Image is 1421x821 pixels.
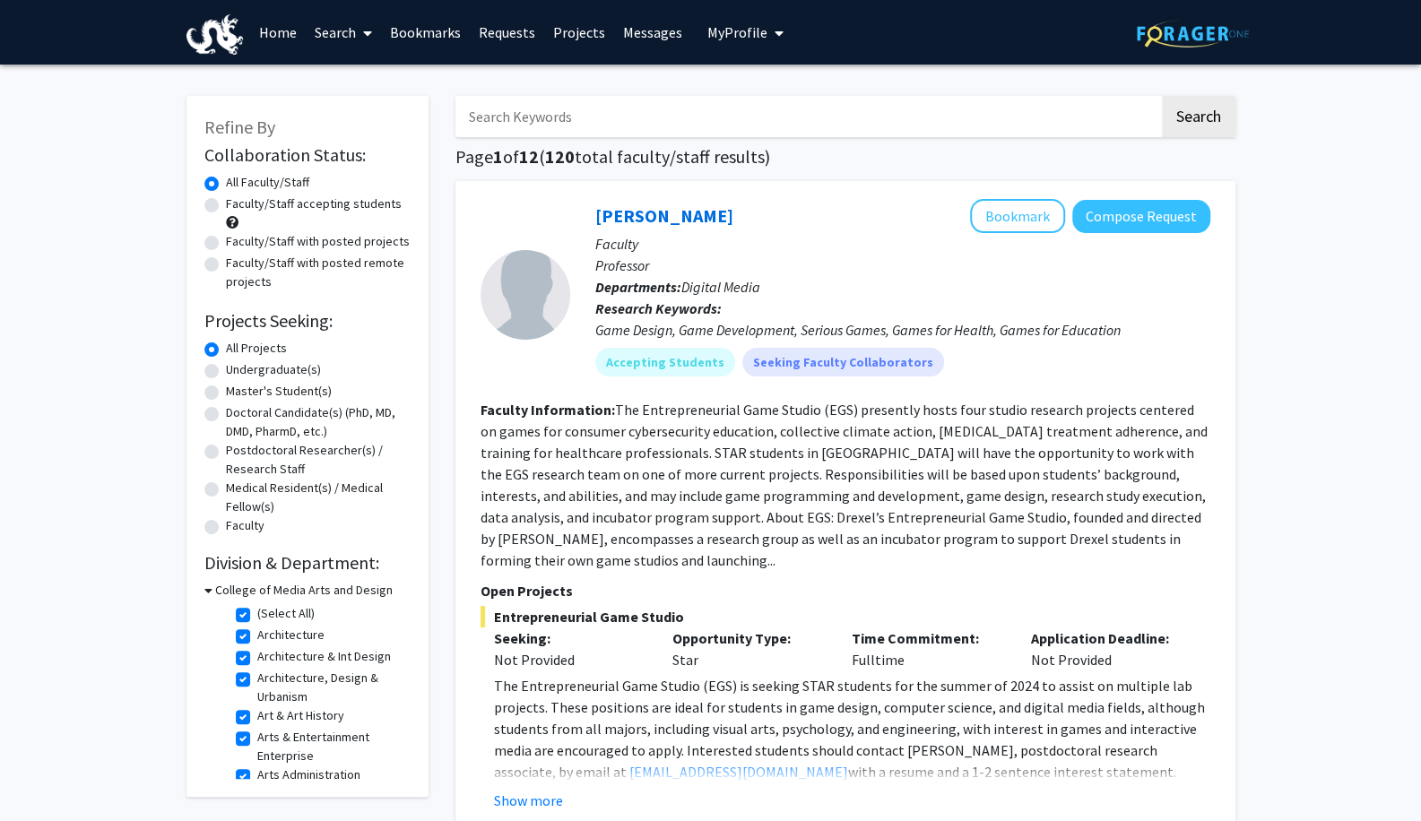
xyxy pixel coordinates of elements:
h3: College of Media Arts and Design [215,581,393,600]
p: The Entrepreneurial Game Studio (EGS) is seeking STAR students for the summer of 2024 to assist o... [494,675,1210,782]
label: Arts Administration [257,765,360,784]
mat-chip: Accepting Students [595,348,735,376]
p: Time Commitment: [852,627,1004,649]
span: with a resume and a 1-2 sentence interest statement. [848,763,1176,781]
a: Projects [544,1,614,64]
p: Application Deadline: [1031,627,1183,649]
span: Digital Media [681,278,760,296]
label: Master's Student(s) [226,382,332,401]
label: All Faculty/Staff [226,173,309,192]
label: Doctoral Candidate(s) (PhD, MD, DMD, PharmD, etc.) [226,403,411,441]
button: Search [1162,96,1235,137]
div: Fulltime [838,627,1018,670]
span: Entrepreneurial Game Studio [481,606,1210,627]
button: Show more [494,790,563,811]
label: Arts & Entertainment Enterprise [257,728,406,765]
span: 1 [493,145,503,168]
a: Bookmarks [381,1,470,64]
mat-chip: Seeking Faculty Collaborators [742,348,944,376]
a: Requests [470,1,544,64]
label: Postdoctoral Researcher(s) / Research Staff [226,441,411,479]
button: Compose Request to Frank Lee [1072,200,1210,233]
div: Game Design, Game Development, Serious Games, Games for Health, Games for Education [595,319,1210,341]
b: Departments: [595,278,681,296]
label: Faculty/Staff with posted projects [226,232,410,251]
div: Not Provided [494,649,646,670]
label: Faculty/Staff accepting students [226,194,402,213]
div: Star [659,627,838,670]
label: (Select All) [257,604,315,623]
label: Architecture, Design & Urbanism [257,669,406,706]
label: Faculty/Staff with posted remote projects [226,254,411,291]
h1: Page of ( total faculty/staff results) [455,146,1235,168]
img: Drexel University Logo [186,14,244,55]
a: Search [306,1,381,64]
p: Open Projects [481,580,1210,601]
label: Faculty [226,516,264,535]
label: Medical Resident(s) / Medical Fellow(s) [226,479,411,516]
p: Opportunity Type: [672,627,825,649]
label: Art & Art History [257,706,344,725]
h2: Collaboration Status: [204,144,411,166]
fg-read-more: The Entrepreneurial Game Studio (EGS) presently hosts four studio research projects centered on g... [481,401,1208,569]
a: [EMAIL_ADDRESS][DOMAIN_NAME] [629,763,848,781]
h2: Division & Department: [204,552,411,574]
label: Undergraduate(s) [226,360,321,379]
b: Faculty Information: [481,401,615,419]
label: All Projects [226,339,287,358]
p: Faculty [595,233,1210,255]
a: Home [250,1,306,64]
h2: Projects Seeking: [204,310,411,332]
span: Refine By [204,116,275,138]
input: Search Keywords [455,96,1159,137]
span: My Profile [707,23,767,41]
label: Architecture [257,626,325,644]
p: Seeking: [494,627,646,649]
img: ForagerOne Logo [1137,20,1249,48]
button: Add Frank Lee to Bookmarks [970,199,1065,233]
b: Research Keywords: [595,299,722,317]
iframe: Chat [13,740,76,808]
label: Architecture & Int Design [257,647,391,666]
a: [PERSON_NAME] [595,204,733,227]
a: Messages [614,1,691,64]
span: 12 [519,145,539,168]
p: Professor [595,255,1210,276]
span: 120 [545,145,575,168]
div: Not Provided [1018,627,1197,670]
